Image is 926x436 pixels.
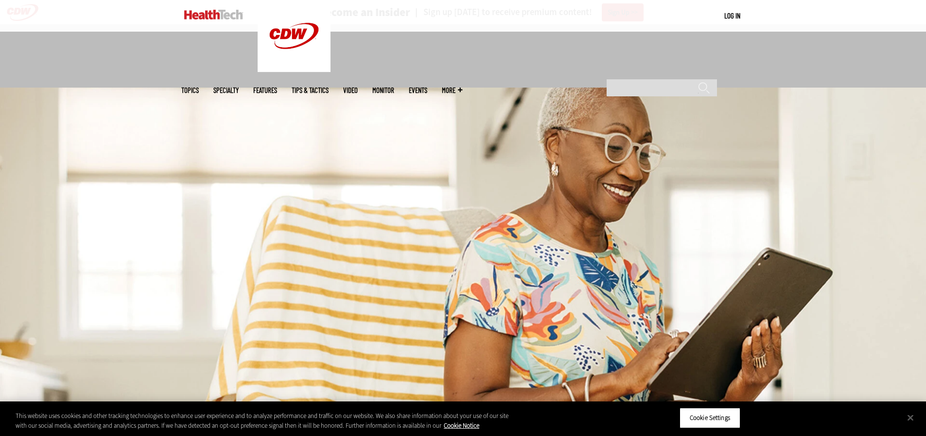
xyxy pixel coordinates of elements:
[16,411,509,430] div: This website uses cookies and other tracking technologies to enhance user experience and to analy...
[258,64,331,74] a: CDW
[184,10,243,19] img: Home
[372,87,394,94] a: MonITor
[409,87,427,94] a: Events
[444,421,479,430] a: More information about your privacy
[292,87,329,94] a: Tips & Tactics
[253,87,277,94] a: Features
[724,11,740,20] a: Log in
[724,11,740,21] div: User menu
[343,87,358,94] a: Video
[442,87,462,94] span: More
[900,407,921,428] button: Close
[213,87,239,94] span: Specialty
[680,408,740,428] button: Cookie Settings
[181,87,199,94] span: Topics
